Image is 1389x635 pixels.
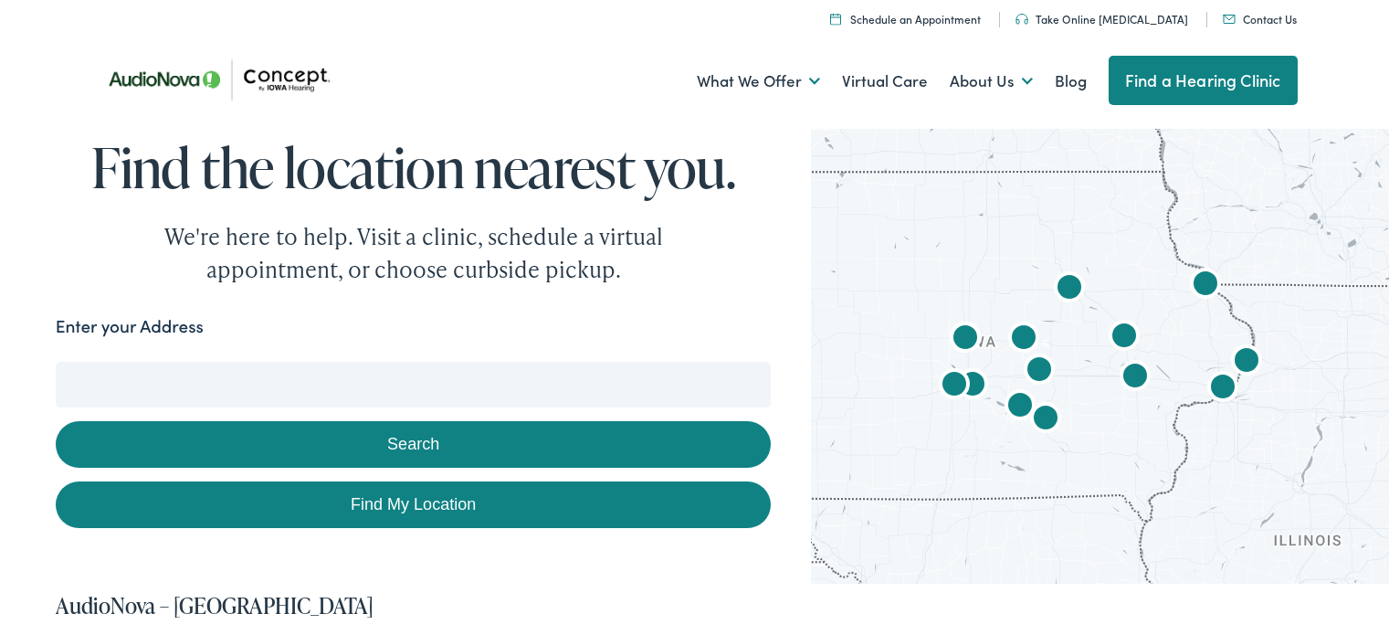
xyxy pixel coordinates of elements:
a: Schedule an Appointment [830,11,981,26]
a: AudioNova – [GEOGRAPHIC_DATA] [56,590,374,620]
label: Enter your Address [56,313,204,340]
div: AudioNova [925,357,984,416]
input: Enter your address or zip code [56,362,772,407]
img: utility icon [1223,15,1236,24]
div: AudioNova [1217,333,1276,392]
div: We're here to help. Visit a clinic, schedule a virtual appointment, or choose curbside pickup. [121,220,706,286]
div: Concept by Iowa Hearing by AudioNova [1010,343,1068,401]
a: What We Offer [697,48,820,115]
div: AudioNova [1106,349,1164,407]
div: Concept by Iowa Hearing by AudioNova [1016,391,1075,450]
a: Take Online [MEDICAL_DATA] [1015,11,1188,26]
div: Concept by Iowa Hearing by AudioNova [1176,257,1235,315]
button: Search [56,421,772,468]
a: Virtual Care [842,48,928,115]
a: Contact Us [1223,11,1297,26]
div: Concept by Iowa Hearing by AudioNova [991,378,1049,437]
a: Blog [1055,48,1087,115]
div: AudioNova [1040,260,1099,319]
div: Concept by Iowa Hearing by AudioNova [936,311,994,369]
div: AudioNova [1095,309,1153,367]
a: Find a Hearing Clinic [1109,56,1298,105]
div: AudioNova [943,357,1002,416]
a: Find My Location [56,482,772,528]
img: utility icon [1015,14,1028,25]
div: AudioNova [994,311,1053,369]
h1: Find the location nearest you. [56,137,772,197]
a: About Us [950,48,1033,115]
img: A calendar icon to schedule an appointment at Concept by Iowa Hearing. [830,13,841,25]
div: AudioNova [1194,360,1252,418]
